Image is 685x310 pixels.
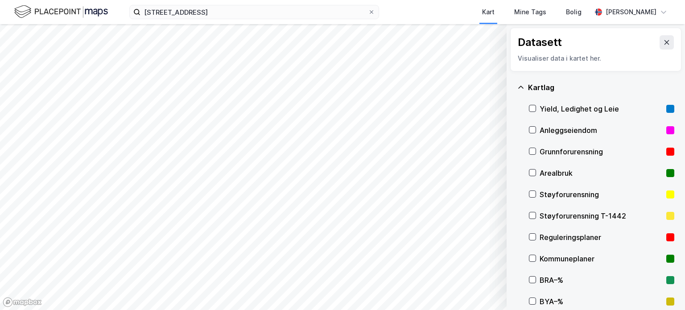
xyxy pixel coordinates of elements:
div: Støyforurensning [540,189,663,200]
iframe: Chat Widget [640,267,685,310]
div: BYA–% [540,296,663,307]
div: Arealbruk [540,168,663,178]
div: Datasett [518,35,562,50]
div: Anleggseiendom [540,125,663,136]
div: Visualiser data i kartet her. [518,53,674,64]
div: Kommuneplaner [540,253,663,264]
a: Mapbox homepage [3,297,42,307]
div: Kart [482,7,495,17]
div: Støyforurensning T-1442 [540,211,663,221]
div: Bolig [566,7,582,17]
input: Søk på adresse, matrikkel, gårdeiere, leietakere eller personer [140,5,368,19]
div: Kontrollprogram for chat [640,267,685,310]
div: Reguleringsplaner [540,232,663,243]
div: Kartlag [528,82,674,93]
div: Mine Tags [514,7,546,17]
div: BRA–% [540,275,663,285]
div: Yield, Ledighet og Leie [540,103,663,114]
div: Grunnforurensning [540,146,663,157]
img: logo.f888ab2527a4732fd821a326f86c7f29.svg [14,4,108,20]
div: [PERSON_NAME] [606,7,656,17]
